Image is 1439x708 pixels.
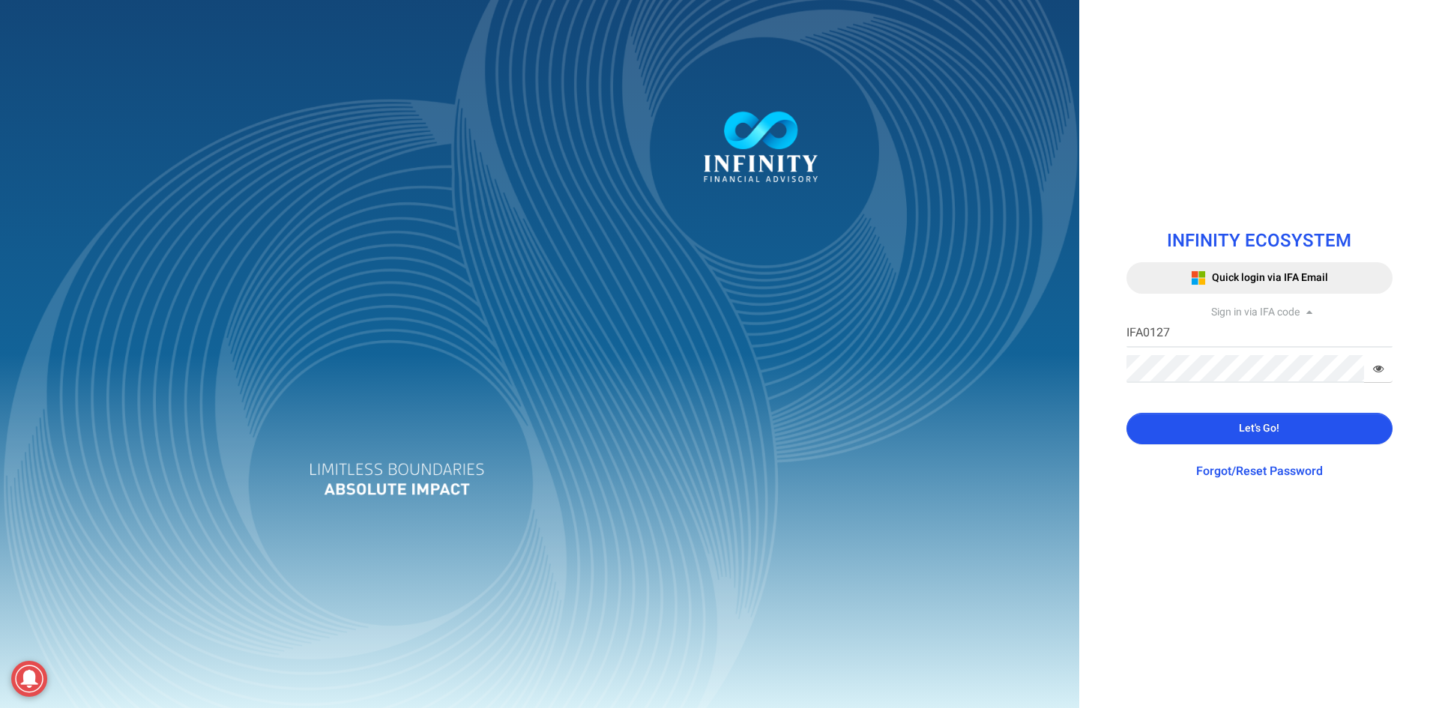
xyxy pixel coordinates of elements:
[1126,413,1393,444] button: Let's Go!
[1196,462,1323,480] a: Forgot/Reset Password
[1126,262,1393,294] button: Quick login via IFA Email
[1239,420,1279,436] span: Let's Go!
[1126,232,1393,251] h1: INFINITY ECOSYSTEM
[1212,270,1328,285] span: Quick login via IFA Email
[1126,320,1393,348] input: IFA Code
[1126,305,1393,320] div: Sign in via IFA code
[1211,304,1300,320] span: Sign in via IFA code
